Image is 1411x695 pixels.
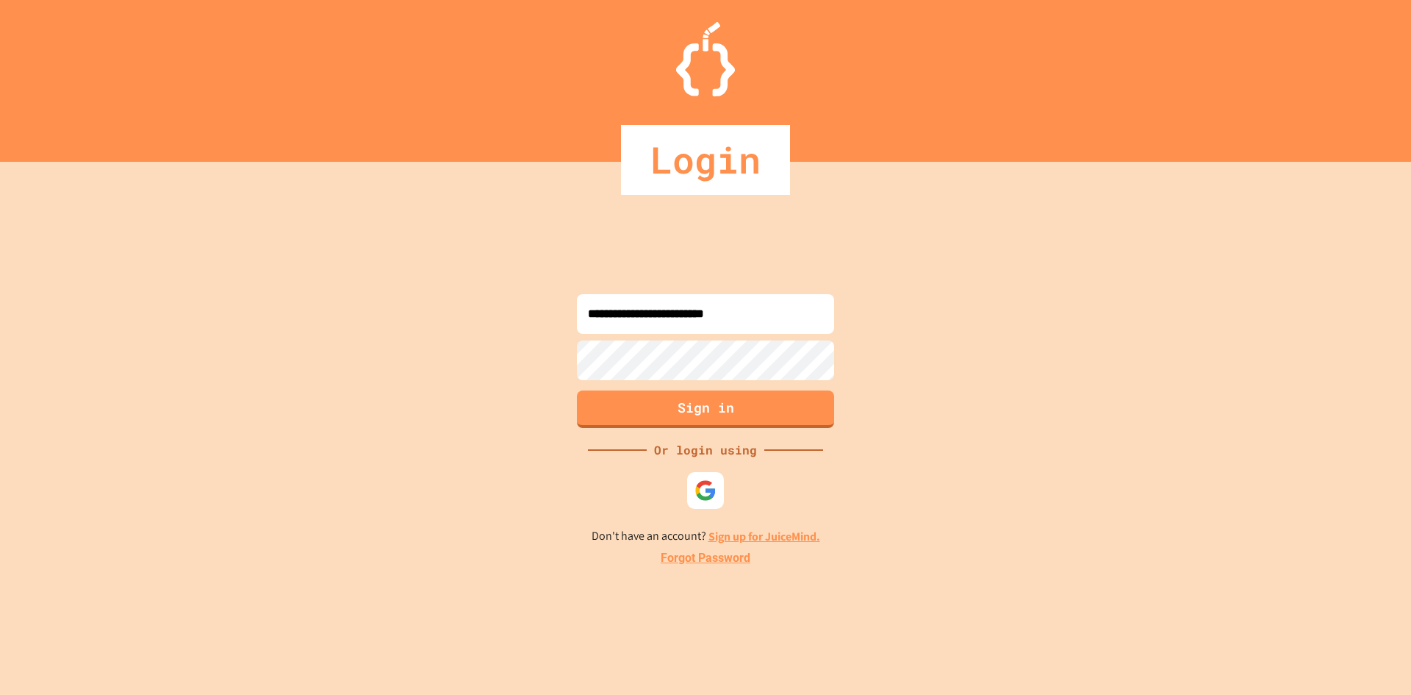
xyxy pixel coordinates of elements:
[676,22,735,96] img: Logo.svg
[661,549,750,567] a: Forgot Password
[577,391,834,428] button: Sign in
[694,480,717,502] img: google-icon.svg
[621,125,790,195] div: Login
[647,441,764,459] div: Or login using
[592,527,820,546] p: Don't have an account?
[708,529,820,544] a: Sign up for JuiceMind.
